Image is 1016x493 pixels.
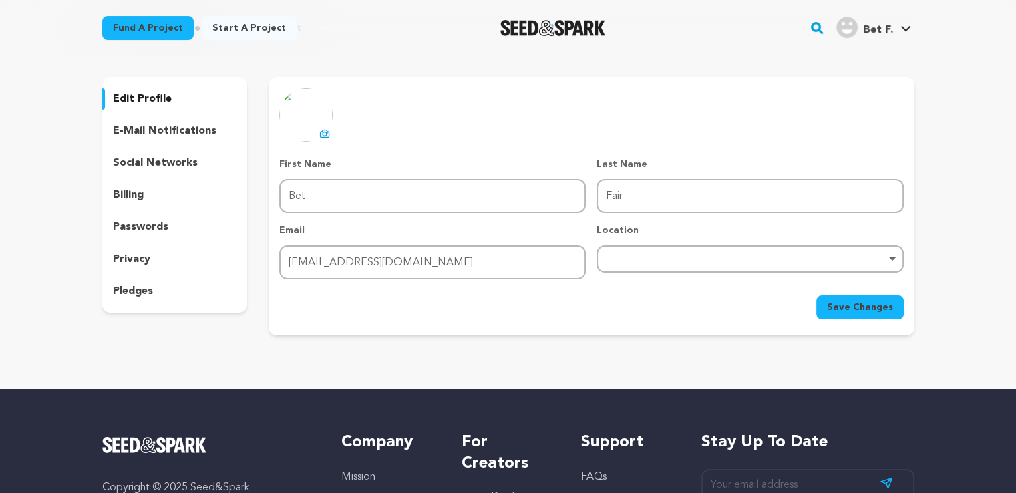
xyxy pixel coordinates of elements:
[102,249,248,270] button: privacy
[581,472,607,482] a: FAQs
[597,179,903,213] input: Last Name
[102,184,248,206] button: billing
[113,123,216,139] p: e-mail notifications
[279,224,586,237] p: Email
[836,17,892,38] div: Bet F.'s Profile
[462,432,554,474] h5: For Creators
[500,20,605,36] img: Seed&Spark Logo Dark Mode
[102,16,194,40] a: Fund a project
[581,432,674,453] h5: Support
[279,179,586,213] input: First Name
[341,472,375,482] a: Mission
[834,14,914,42] span: Bet F.'s Profile
[816,295,904,319] button: Save Changes
[113,219,168,235] p: passwords
[279,245,586,279] input: Email
[113,283,153,299] p: pledges
[102,152,248,174] button: social networks
[701,432,914,453] h5: Stay up to date
[836,17,858,38] img: user.png
[102,437,207,453] img: Seed&Spark Logo
[113,187,144,203] p: billing
[827,301,893,314] span: Save Changes
[863,25,892,35] span: Bet F.
[202,16,297,40] a: Start a project
[113,155,198,171] p: social networks
[341,432,434,453] h5: Company
[102,281,248,302] button: pledges
[102,88,248,110] button: edit profile
[834,14,914,38] a: Bet F.'s Profile
[279,158,586,171] p: First Name
[113,251,150,267] p: privacy
[597,158,903,171] p: Last Name
[102,120,248,142] button: e-mail notifications
[102,437,315,453] a: Seed&Spark Homepage
[500,20,605,36] a: Seed&Spark Homepage
[113,91,172,107] p: edit profile
[597,224,903,237] p: Location
[102,216,248,238] button: passwords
